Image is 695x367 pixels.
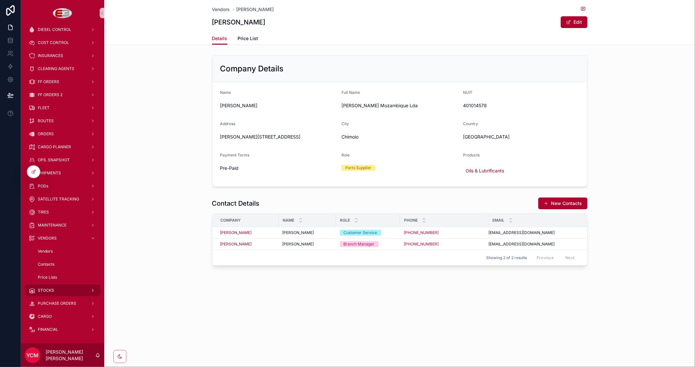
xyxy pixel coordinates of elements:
[38,131,54,137] span: ORDERS
[27,351,39,359] span: YCM
[220,134,337,140] span: [PERSON_NAME][STREET_ADDRESS]
[340,241,396,247] a: Branch Manager
[283,218,295,223] span: Name
[38,327,58,332] span: FINANCIAL
[282,242,332,247] a: [PERSON_NAME]
[25,324,100,335] a: FINANCIAL
[25,219,100,231] a: MAINTENANCE
[220,242,275,247] a: [PERSON_NAME]
[404,242,439,247] a: [PHONE_NUMBER]
[38,183,48,189] span: PODs
[33,272,100,283] a: Price Lists
[561,16,587,28] button: Edit
[220,230,252,235] a: [PERSON_NAME]
[341,134,458,140] span: Chimoio
[238,35,258,42] span: Price List
[25,24,100,36] a: DIESEL CONTROL
[25,76,100,88] a: FF ORDERS
[466,168,504,174] span: Oils & Lubrificants
[38,288,54,293] span: STOCKS
[404,230,485,235] a: [PHONE_NUMBER]
[489,242,579,247] a: [EMAIL_ADDRESS][DOMAIN_NAME]
[38,144,71,150] span: CARGO PLANNER
[38,197,79,202] span: SATELLITE TRACKING
[463,166,507,175] a: Oils & Lubrificants
[341,121,349,126] span: City
[463,134,579,140] span: [GEOGRAPHIC_DATA]
[25,180,100,192] a: PODs
[212,33,227,45] a: Details
[38,118,54,124] span: ROUTES
[220,165,337,171] span: Pre-Paid
[538,198,587,209] button: New Contacts
[25,50,100,62] a: INSURANCES
[212,35,227,42] span: Details
[25,115,100,127] a: ROUTES
[25,37,100,49] a: COST CONTROL
[341,153,350,157] span: Role
[33,258,100,270] a: Contacts
[341,90,360,95] span: Full Name
[212,18,266,27] h1: [PERSON_NAME]
[25,298,100,309] a: PURCHASE ORDERS
[25,285,100,296] a: STOCKS
[38,275,57,280] span: Price Lists
[220,90,231,95] span: Name
[282,242,314,247] span: [PERSON_NAME]
[463,121,478,126] span: Country
[345,165,371,171] div: Parts Supplier
[46,349,95,362] p: [PERSON_NAME] [PERSON_NAME]
[38,66,74,71] span: CLEARING AGENTS
[221,218,241,223] span: Company
[38,92,63,97] span: FF ORDERS 2
[25,63,100,75] a: CLEARING AGENTS
[341,102,458,109] span: [PERSON_NAME] Mozambique Lda
[212,6,230,13] span: Vendors
[486,255,527,260] span: Showing 2 of 2 results
[282,230,314,235] span: [PERSON_NAME]
[212,199,260,208] h1: Contact Details
[220,242,252,247] span: [PERSON_NAME]
[25,154,100,166] a: OPS. SNAPSHOT
[489,230,579,235] a: [EMAIL_ADDRESS][DOMAIN_NAME]
[25,167,100,179] a: SHIPMENTS
[463,153,480,157] span: Products
[21,26,104,344] div: scrollable content
[38,210,49,215] span: TIRES
[38,249,53,254] span: Vendors
[463,102,579,109] span: 401014578
[463,90,472,95] span: NUIT
[489,242,555,247] span: [EMAIL_ADDRESS][DOMAIN_NAME]
[53,8,73,18] img: App logo
[220,121,236,126] span: Address
[25,232,100,244] a: VENDORS
[220,64,284,74] h2: Company Details
[220,230,275,235] a: [PERSON_NAME]
[404,242,485,247] a: [PHONE_NUMBER]
[238,33,258,46] a: Price List
[25,89,100,101] a: FF ORDERS 2
[493,218,505,223] span: Email
[489,230,555,235] span: [EMAIL_ADDRESS][DOMAIN_NAME]
[38,157,70,163] span: OPS. SNAPSHOT
[38,27,71,32] span: DIESEL CONTROL
[237,6,274,13] a: [PERSON_NAME]
[344,230,377,236] div: Customer Service
[38,79,59,84] span: FF ORDERS
[38,170,61,176] span: SHIPMENTS
[38,105,50,110] span: FLEET
[38,301,76,306] span: PURCHASE ORDERS
[38,236,57,241] span: VENDORS
[25,102,100,114] a: FLEET
[25,141,100,153] a: CARGO PLANNER
[220,153,250,157] span: Payment Terms
[38,40,69,45] span: COST CONTROL
[282,230,332,235] a: [PERSON_NAME]
[25,128,100,140] a: ORDERS
[38,262,54,267] span: Contacts
[38,314,52,319] span: CARGO
[38,223,66,228] span: MAINTENANCE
